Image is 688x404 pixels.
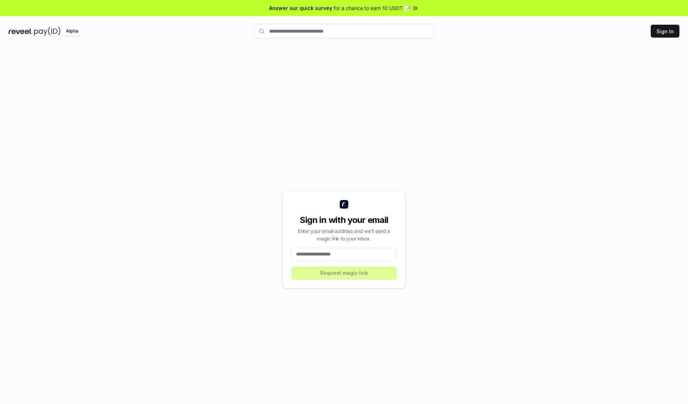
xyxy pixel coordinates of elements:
div: Alpha [62,27,82,36]
div: Enter your email address and we’ll send a magic link to your inbox. [291,227,397,242]
span: Answer our quick survey [269,4,332,12]
img: pay_id [34,27,61,36]
span: for a chance to earn 10 USDT 📝 [334,4,410,12]
img: logo_small [340,200,348,209]
button: Sign In [651,25,679,38]
img: reveel_dark [9,27,33,36]
div: Sign in with your email [291,214,397,226]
